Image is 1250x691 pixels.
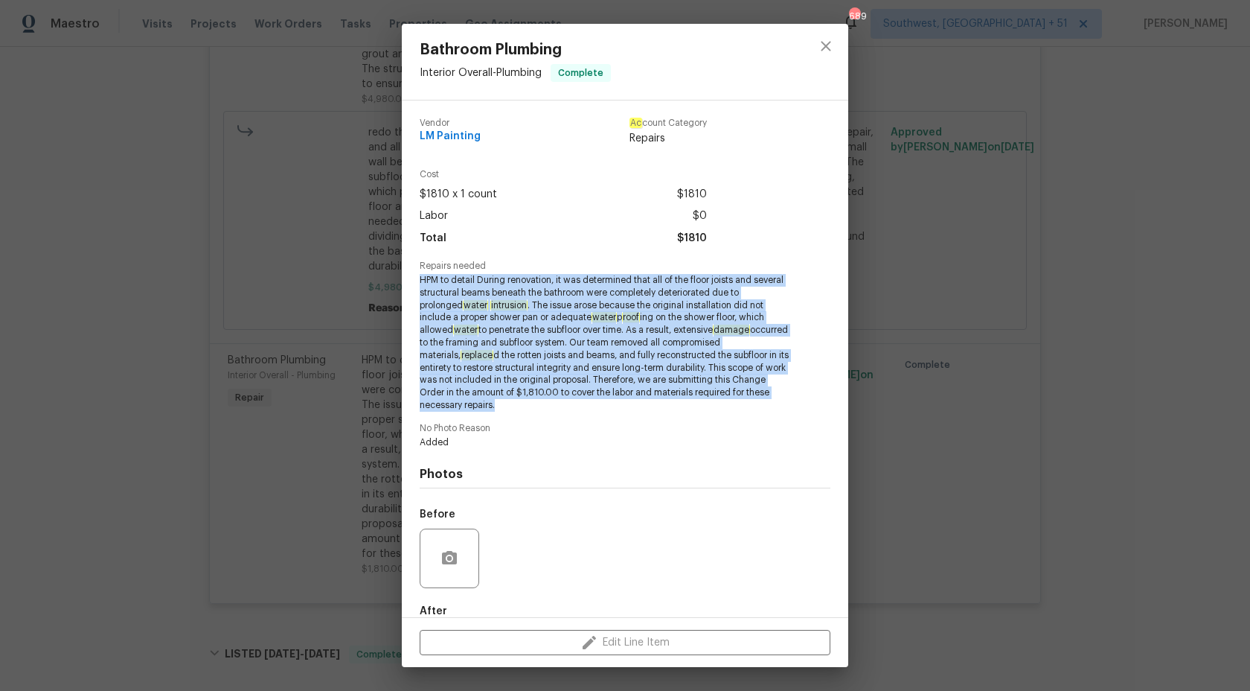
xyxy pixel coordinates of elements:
[490,300,528,311] em: intrusion
[420,228,446,249] span: Total
[552,66,609,80] span: Complete
[463,300,488,311] em: water
[713,325,750,335] em: damage
[420,131,481,142] span: LM Painting
[677,228,707,249] span: $1810
[629,118,642,128] em: Ac
[629,118,707,128] span: count Category
[420,424,830,433] span: No Photo Reason
[453,325,478,335] em: water
[461,350,493,360] em: replace
[420,118,481,128] span: Vendor
[808,28,844,64] button: close
[420,436,789,449] span: Added
[622,312,640,322] em: roof
[629,131,707,146] span: Repairs
[420,467,830,482] h4: Photos
[420,274,789,412] span: HPM to detail During renovation, it was determined that all of the floor joists and several struc...
[677,184,707,206] span: $1810
[420,170,707,179] span: Cost
[592,312,617,322] em: water
[420,68,542,78] span: Interior Overall - Plumbing
[420,184,497,206] span: $1810 x 1 count
[420,606,447,617] h5: After
[693,206,707,227] span: $0
[420,42,611,58] span: Bathroom Plumbing
[420,206,448,227] span: Labor
[420,509,455,520] h5: Before
[849,9,859,24] div: 689
[420,261,830,271] span: Repairs needed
